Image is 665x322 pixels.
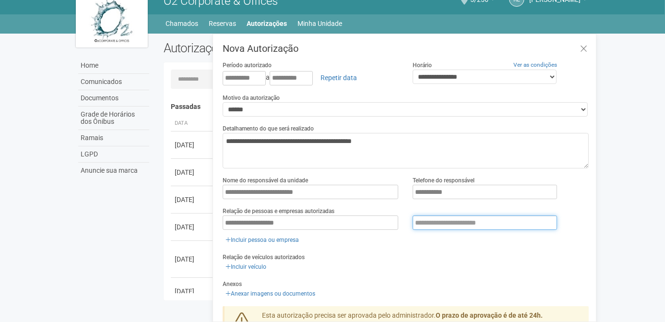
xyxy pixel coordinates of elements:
[78,130,149,146] a: Ramais
[223,253,305,262] label: Relação de veículos autorizados
[223,70,399,86] div: a
[78,74,149,90] a: Comunicados
[175,254,210,264] div: [DATE]
[223,176,308,185] label: Nome do responsável da unidade
[166,17,198,30] a: Chamados
[78,58,149,74] a: Home
[413,61,432,70] label: Horário
[413,176,475,185] label: Telefone do responsável
[223,124,314,133] label: Detalhamento do que será realizado
[436,311,543,319] strong: O prazo de aprovação é de até 24h.
[247,17,287,30] a: Autorizações
[223,280,242,288] label: Anexos
[314,70,363,86] a: Repetir data
[171,116,214,131] th: Data
[78,146,149,163] a: LGPD
[175,286,210,296] div: [DATE]
[223,94,280,102] label: Motivo da autorização
[175,195,210,204] div: [DATE]
[78,107,149,130] a: Grade de Horários dos Ônibus
[171,103,582,110] h4: Passadas
[175,167,210,177] div: [DATE]
[223,44,589,53] h3: Nova Autorização
[223,61,272,70] label: Período autorizado
[223,288,318,299] a: Anexar imagens ou documentos
[223,207,334,215] label: Relação de pessoas e empresas autorizadas
[297,17,342,30] a: Minha Unidade
[223,262,269,272] a: Incluir veículo
[513,61,557,68] a: Ver as condições
[175,140,210,150] div: [DATE]
[175,222,210,232] div: [DATE]
[223,235,302,245] a: Incluir pessoa ou empresa
[78,90,149,107] a: Documentos
[78,163,149,179] a: Anuncie sua marca
[164,41,369,55] h2: Autorizações
[209,17,236,30] a: Reservas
